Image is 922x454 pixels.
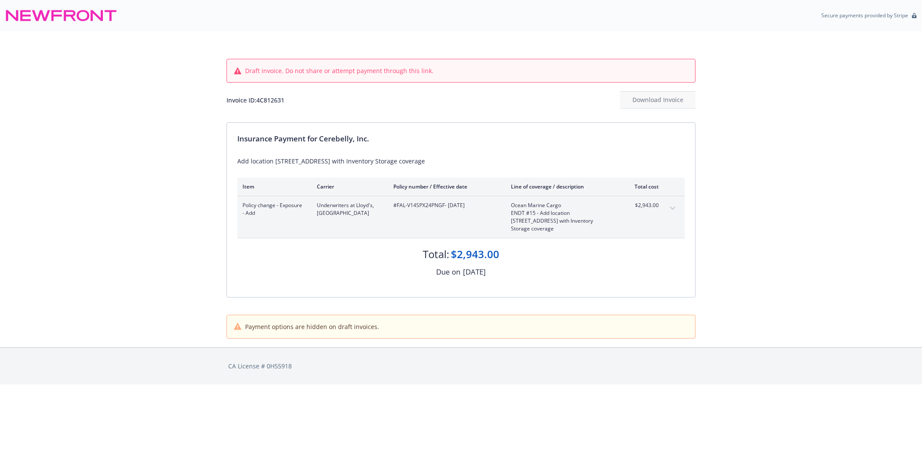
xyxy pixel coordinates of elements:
span: Policy change - Exposure - Add [242,201,303,217]
div: Add location [STREET_ADDRESS] with Inventory Storage coverage [237,157,685,166]
div: Invoice ID: 4C812631 [227,96,284,105]
span: Ocean Marine Cargo [511,201,613,209]
div: Download Invoice [620,92,695,108]
div: Due on [436,266,460,278]
div: Policy change - Exposure - AddUnderwriters at Lloyd's, [GEOGRAPHIC_DATA]#FAL-V14SPX24PNGF- [DATE]... [237,196,685,238]
div: Item [242,183,303,190]
div: Insurance Payment for Cerebelly, Inc. [237,133,685,144]
span: $2,943.00 [626,201,659,209]
div: Policy number / Effective date [393,183,497,190]
span: Underwriters at Lloyd's, [GEOGRAPHIC_DATA] [317,201,380,217]
div: Carrier [317,183,380,190]
div: CA License # 0H55918 [228,361,694,371]
button: expand content [666,201,680,215]
div: Total cost [626,183,659,190]
span: Ocean Marine CargoENDT #15 - Add location [STREET_ADDRESS] with Inventory Storage coverage [511,201,613,233]
div: $2,943.00 [451,247,499,262]
div: Line of coverage / description [511,183,613,190]
span: Payment options are hidden on draft invoices. [245,322,379,331]
span: #FAL-V14SPX24PNGF - [DATE] [393,201,497,209]
div: [DATE] [463,266,486,278]
button: Download Invoice [620,91,695,109]
span: ENDT #15 - Add location [STREET_ADDRESS] with Inventory Storage coverage [511,209,613,233]
p: Secure payments provided by Stripe [821,12,908,19]
div: Total: [423,247,449,262]
span: Draft invoice. Do not share or attempt payment through this link. [245,66,434,75]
